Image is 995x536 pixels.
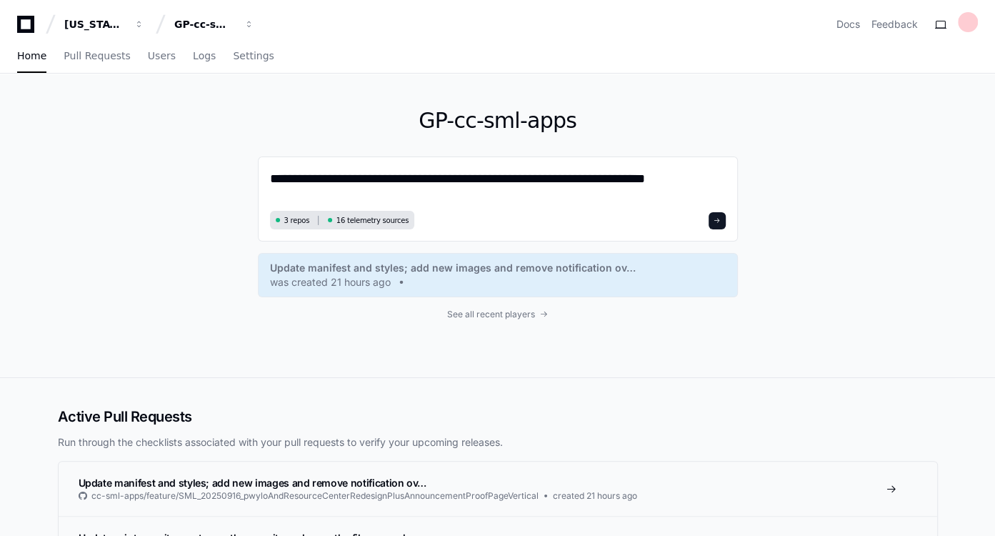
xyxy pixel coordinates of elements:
h2: Active Pull Requests [58,407,938,427]
a: Logs [193,40,216,73]
span: was created 21 hours ago [270,275,391,289]
span: Users [148,51,176,60]
span: 3 repos [284,215,310,226]
span: cc-sml-apps/feature/SML_20250916_pwyloAndResourceCenterRedesignPlusAnnouncementProofPageVertical [91,490,539,502]
span: Settings [233,51,274,60]
div: GP-cc-sml-apps [174,17,236,31]
span: Pull Requests [64,51,130,60]
h1: GP-cc-sml-apps [258,108,738,134]
a: See all recent players [258,309,738,320]
div: [US_STATE] Pacific [64,17,126,31]
span: created 21 hours ago [553,490,637,502]
a: Settings [233,40,274,73]
a: Update manifest and styles; add new images and remove notification ov…was created 21 hours ago [270,261,726,289]
span: 16 telemetry sources [336,215,409,226]
a: Home [17,40,46,73]
button: GP-cc-sml-apps [169,11,260,37]
span: Home [17,51,46,60]
button: [US_STATE] Pacific [59,11,150,37]
p: Run through the checklists associated with your pull requests to verify your upcoming releases. [58,435,938,450]
span: Logs [193,51,216,60]
span: Update manifest and styles; add new images and remove notification ov… [270,261,636,275]
a: Users [148,40,176,73]
a: Update manifest and styles; add new images and remove notification ov…cc-sml-apps/feature/SML_202... [59,462,937,516]
a: Pull Requests [64,40,130,73]
span: See all recent players [447,309,535,320]
button: Feedback [871,17,918,31]
span: Update manifest and styles; add new images and remove notification ov… [79,477,427,489]
a: Docs [836,17,860,31]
